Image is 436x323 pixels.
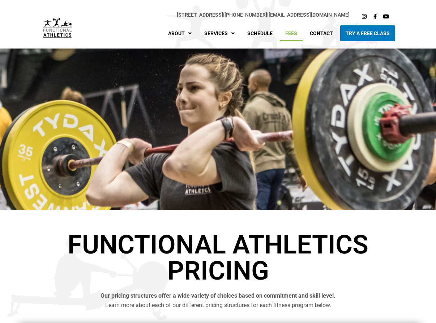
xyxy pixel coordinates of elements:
a: [EMAIL_ADDRESS][DOMAIN_NAME] [269,12,350,18]
a: Schedule [242,25,278,41]
a: [STREET_ADDRESS] [177,12,223,18]
b: Our pricing structures offer a wide variety of choices based on commitment and skill level. [101,292,335,299]
h1: Functional Athletics Pricing [16,232,420,284]
a: Try A Free Class [340,25,395,41]
p: | [86,11,350,19]
a: Contact [304,25,338,41]
a: Services [199,25,240,41]
a: Fees [280,25,303,41]
a: [PHONE_NUMBER] [225,12,267,18]
span: Learn more about each of our different pricing structures for each fitness program below. [105,302,331,309]
img: default-logo [43,18,72,38]
a: About [163,25,197,41]
span: | [177,12,225,18]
